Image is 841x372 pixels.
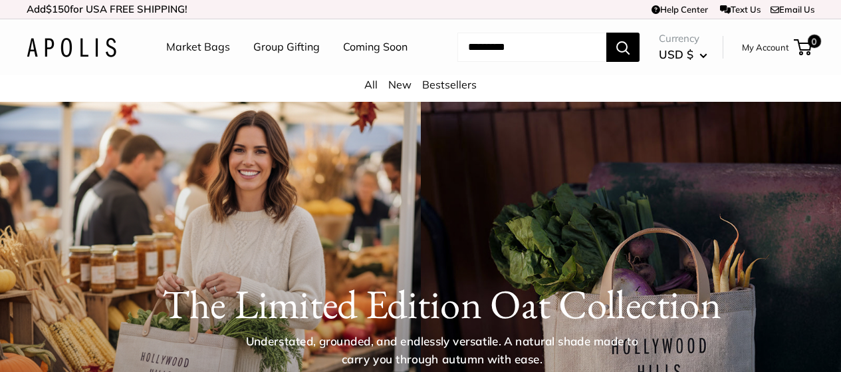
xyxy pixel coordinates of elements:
[166,37,230,57] a: Market Bags
[388,78,412,91] a: New
[457,33,606,62] input: Search...
[720,4,761,15] a: Text Us
[364,78,378,91] a: All
[659,47,693,61] span: USD $
[422,78,477,91] a: Bestsellers
[808,35,821,48] span: 0
[659,29,707,48] span: Currency
[659,44,707,65] button: USD $
[27,38,116,57] img: Apolis
[253,37,320,57] a: Group Gifting
[236,333,647,368] p: Understated, grounded, and endlessly versatile. A natural shade made to carry you through autumn ...
[606,33,640,62] button: Search
[771,4,814,15] a: Email Us
[343,37,408,57] a: Coming Soon
[652,4,708,15] a: Help Center
[742,39,789,55] a: My Account
[795,39,812,55] a: 0
[46,3,70,15] span: $150
[67,280,816,328] h1: The Limited Edition Oat Collection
